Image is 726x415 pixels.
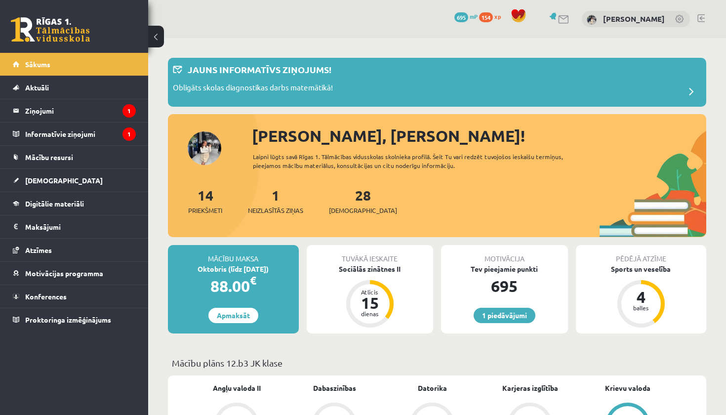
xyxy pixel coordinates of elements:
[172,356,702,370] p: Mācību plāns 12.b3 JK klase
[626,305,656,311] div: balles
[13,262,136,285] a: Motivācijas programma
[13,76,136,99] a: Aktuāli
[454,12,478,20] a: 695 mP
[355,289,385,295] div: Atlicis
[329,186,397,215] a: 28[DEMOGRAPHIC_DATA]
[213,383,261,393] a: Angļu valoda II
[355,295,385,311] div: 15
[188,206,222,215] span: Priekšmeti
[494,12,501,20] span: xp
[25,215,136,238] legend: Maksājumi
[626,289,656,305] div: 4
[441,264,568,274] div: Tev pieejamie punkti
[441,245,568,264] div: Motivācija
[168,274,299,298] div: 88.00
[479,12,506,20] a: 154 xp
[587,15,597,25] img: Daniela Varlamova
[576,245,707,264] div: Pēdējā atzīme
[474,308,535,323] a: 1 piedāvājumi
[248,206,303,215] span: Neizlasītās ziņas
[122,127,136,141] i: 1
[329,206,397,215] span: [DEMOGRAPHIC_DATA]
[188,63,331,76] p: Jauns informatīvs ziņojums!
[13,53,136,76] a: Sākums
[13,192,136,215] a: Digitālie materiāli
[25,123,136,145] legend: Informatīvie ziņojumi
[576,264,707,274] div: Sports un veselība
[313,383,356,393] a: Dabaszinības
[307,245,434,264] div: Tuvākā ieskaite
[250,273,256,288] span: €
[307,264,434,274] div: Sociālās zinātnes II
[173,63,701,102] a: Jauns informatīvs ziņojums! Obligāts skolas diagnostikas darbs matemātikā!
[25,292,67,301] span: Konferences
[122,104,136,118] i: 1
[25,315,111,324] span: Proktoringa izmēģinājums
[13,239,136,261] a: Atzīmes
[248,186,303,215] a: 1Neizlasītās ziņas
[25,176,103,185] span: [DEMOGRAPHIC_DATA]
[25,83,49,92] span: Aktuāli
[470,12,478,20] span: mP
[605,383,650,393] a: Krievu valoda
[25,246,52,254] span: Atzīmes
[173,82,333,96] p: Obligāts skolas diagnostikas darbs matemātikā!
[307,264,434,329] a: Sociālās zinātnes II Atlicis 15 dienas
[168,245,299,264] div: Mācību maksa
[13,99,136,122] a: Ziņojumi1
[11,17,90,42] a: Rīgas 1. Tālmācības vidusskola
[502,383,558,393] a: Karjeras izglītība
[479,12,493,22] span: 154
[418,383,447,393] a: Datorika
[25,199,84,208] span: Digitālie materiāli
[253,152,576,170] div: Laipni lūgts savā Rīgas 1. Tālmācības vidusskolas skolnieka profilā. Šeit Tu vari redzēt tuvojošo...
[454,12,468,22] span: 695
[13,215,136,238] a: Maksājumi
[13,169,136,192] a: [DEMOGRAPHIC_DATA]
[441,274,568,298] div: 695
[25,153,73,162] span: Mācību resursi
[576,264,707,329] a: Sports un veselība 4 balles
[13,123,136,145] a: Informatīvie ziņojumi1
[355,311,385,317] div: dienas
[25,269,103,278] span: Motivācijas programma
[168,264,299,274] div: Oktobris (līdz [DATE])
[13,308,136,331] a: Proktoringa izmēģinājums
[603,14,665,24] a: [PERSON_NAME]
[13,285,136,308] a: Konferences
[25,99,136,122] legend: Ziņojumi
[13,146,136,168] a: Mācību resursi
[208,308,258,323] a: Apmaksāt
[188,186,222,215] a: 14Priekšmeti
[25,60,50,69] span: Sākums
[252,124,706,148] div: [PERSON_NAME], [PERSON_NAME]!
